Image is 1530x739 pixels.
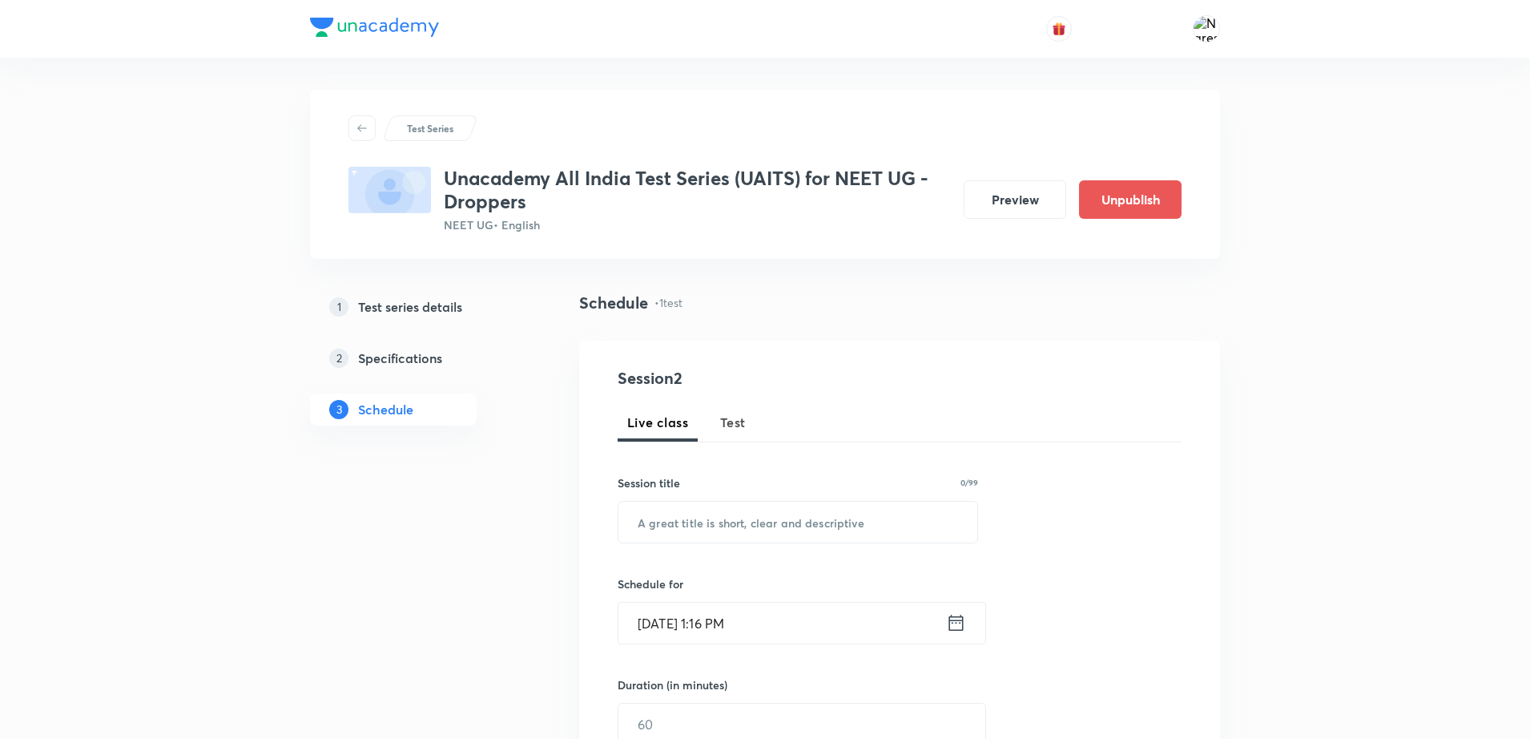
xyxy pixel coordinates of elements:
a: Company Logo [310,18,439,41]
p: 1 [329,297,348,317]
h6: Session title [618,474,680,491]
p: 2 [329,349,348,368]
input: A great title is short, clear and descriptive [618,502,977,543]
h4: Session 2 [618,366,910,390]
button: avatar [1046,16,1072,42]
h4: Schedule [579,291,648,315]
span: Live class [627,413,688,432]
p: 0/99 [960,479,978,487]
p: NEET UG • English [444,216,951,233]
img: Naresh Kumar [1193,15,1220,42]
h5: Test series details [358,297,462,317]
h3: Unacademy All India Test Series (UAITS) for NEET UG - Droppers [444,167,951,213]
button: Preview [964,180,1066,219]
img: fallback-thumbnail.png [348,167,431,213]
p: Test Series [407,121,453,135]
button: Unpublish [1079,180,1182,219]
h6: Duration (in minutes) [618,676,727,693]
p: • 1 test [654,294,682,311]
p: 3 [329,400,348,419]
a: 1Test series details [310,291,528,323]
img: Company Logo [310,18,439,37]
span: Test [720,413,746,432]
h6: Schedule for [618,575,978,592]
a: 2Specifications [310,342,528,374]
h5: Schedule [358,400,413,419]
h5: Specifications [358,349,442,368]
img: avatar [1052,22,1066,36]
